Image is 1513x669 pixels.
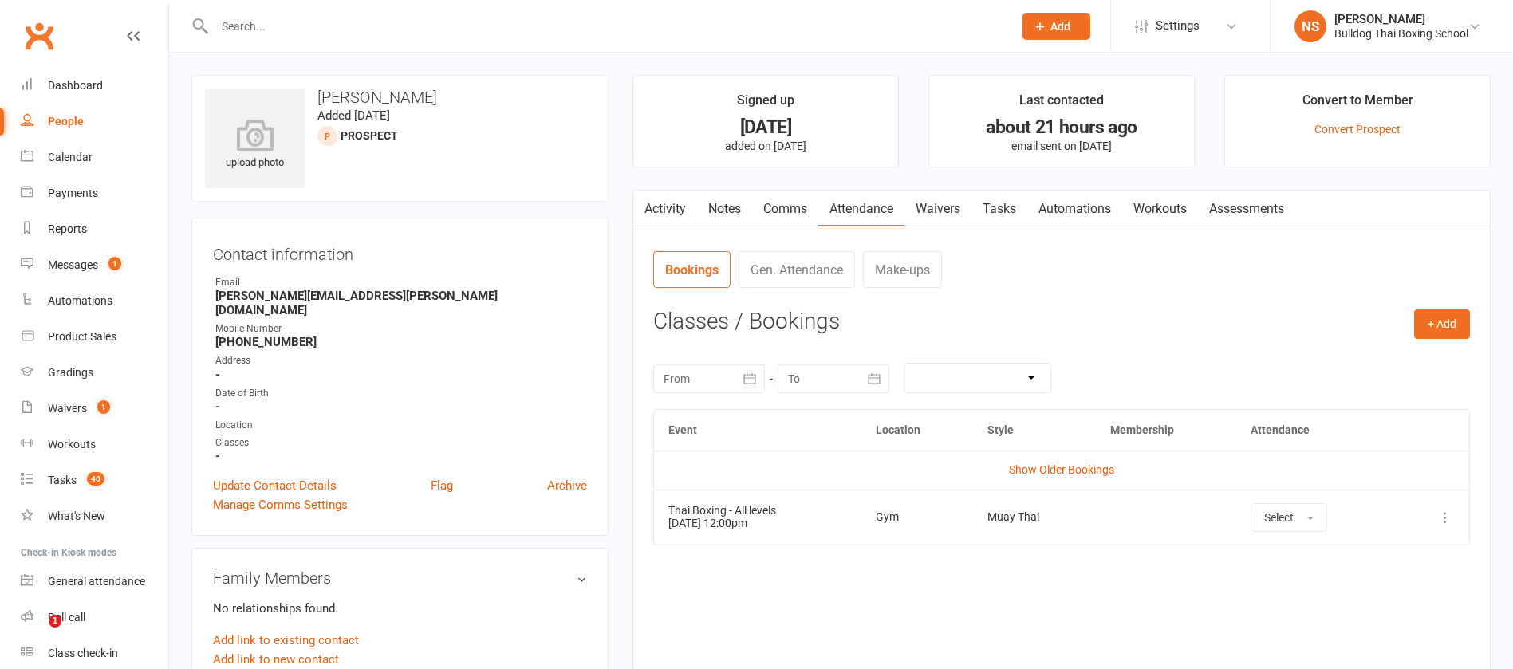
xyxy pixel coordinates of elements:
div: Workouts [48,438,96,451]
a: Manage Comms Settings [213,495,348,514]
a: Tasks 40 [21,462,168,498]
a: Make-ups [863,251,942,288]
button: + Add [1414,309,1470,338]
a: Comms [752,191,818,227]
a: Messages 1 [21,247,168,283]
a: Dashboard [21,68,168,104]
a: Payments [21,175,168,211]
div: [DATE] [648,119,884,136]
a: Gradings [21,355,168,391]
div: Convert to Member [1302,90,1413,119]
div: Payments [48,187,98,199]
div: Gradings [48,366,93,379]
span: Add [1050,20,1070,33]
a: Attendance [818,191,904,227]
h3: [PERSON_NAME] [205,89,595,106]
th: Location [861,410,973,451]
div: [PERSON_NAME] [1334,12,1468,26]
a: Archive [547,476,587,495]
a: Waivers 1 [21,391,168,427]
a: Flag [431,476,453,495]
div: General attendance [48,575,145,588]
a: Calendar [21,140,168,175]
div: Mobile Number [215,321,587,336]
a: What's New [21,498,168,534]
td: [DATE] 12:00pm [654,490,861,545]
span: 1 [49,615,61,628]
a: Activity [633,191,697,227]
div: Location [215,418,587,433]
div: Gym [876,511,959,523]
h3: Contact information [213,239,587,263]
div: Muay Thai [987,511,1082,523]
div: What's New [48,510,105,522]
a: Automations [21,283,168,319]
input: Search... [210,15,1002,37]
span: Settings [1156,8,1200,44]
div: about 21 hours ago [944,119,1180,136]
p: added on [DATE] [648,140,884,152]
a: Show Older Bookings [1009,463,1114,476]
a: Add link to existing contact [213,631,359,650]
p: No relationships found. [213,599,587,618]
th: Membership [1096,410,1236,451]
strong: [PERSON_NAME][EMAIL_ADDRESS][PERSON_NAME][DOMAIN_NAME] [215,289,587,317]
a: Tasks [971,191,1027,227]
div: Email [215,275,587,290]
a: Clubworx [19,16,59,56]
a: Gen. Attendance [739,251,855,288]
span: 1 [97,400,110,414]
div: Address [215,353,587,368]
div: Thai Boxing - All levels [668,505,847,517]
strong: - [215,399,587,414]
div: Tasks [48,474,77,486]
h3: Family Members [213,569,587,587]
div: Product Sales [48,330,116,343]
div: Automations [48,294,112,307]
a: Notes [697,191,752,227]
div: Date of Birth [215,386,587,401]
div: Class check-in [48,647,118,659]
a: Bookings [653,251,731,288]
a: Update Contact Details [213,476,337,495]
a: Workouts [1122,191,1198,227]
a: Workouts [21,427,168,462]
a: General attendance kiosk mode [21,564,168,600]
div: Dashboard [48,79,103,92]
th: Event [654,410,861,451]
a: Roll call [21,600,168,636]
div: Reports [48,222,87,235]
div: Roll call [48,611,85,624]
strong: - [215,449,587,463]
span: 1 [108,257,121,270]
th: Attendance [1236,410,1397,451]
a: Convert Prospect [1314,123,1401,136]
a: Reports [21,211,168,247]
strong: [PHONE_NUMBER] [215,335,587,349]
a: Product Sales [21,319,168,355]
div: Signed up [737,90,794,119]
div: upload photo [205,119,305,171]
div: Classes [215,435,587,451]
snap: prospect [341,129,398,142]
a: People [21,104,168,140]
th: Style [973,410,1096,451]
div: Messages [48,258,98,271]
iframe: Intercom live chat [16,615,54,653]
a: Assessments [1198,191,1295,227]
span: Select [1264,511,1294,524]
div: Last contacted [1019,90,1104,119]
button: Add [1022,13,1090,40]
div: Waivers [48,402,87,415]
div: Bulldog Thai Boxing School [1334,26,1468,41]
a: Waivers [904,191,971,227]
span: 40 [87,472,104,486]
a: Add link to new contact [213,650,339,669]
p: email sent on [DATE] [944,140,1180,152]
h3: Classes / Bookings [653,309,1470,334]
time: Added [DATE] [317,108,390,123]
a: Automations [1027,191,1122,227]
strong: - [215,368,587,382]
div: People [48,115,84,128]
div: Calendar [48,151,93,163]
